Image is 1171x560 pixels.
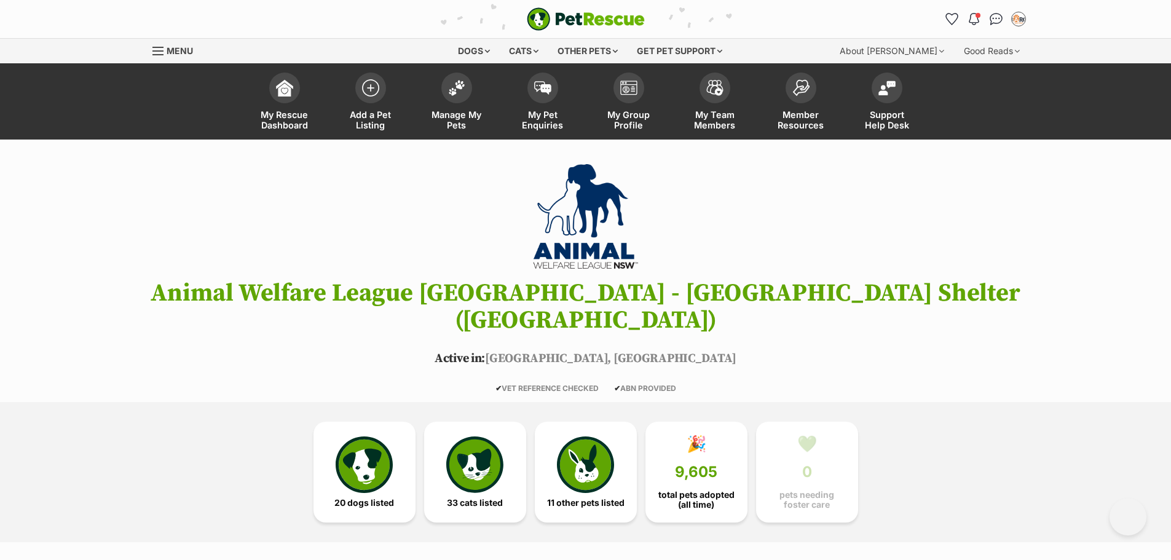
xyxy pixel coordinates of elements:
[414,66,500,140] a: Manage My Pets
[987,9,1006,29] a: Conversations
[706,80,723,96] img: team-members-icon-5396bd8760b3fe7c0b43da4ab00e1e3bb1a5d9ba89233759b79545d2d3fc5d0d.svg
[257,109,312,130] span: My Rescue Dashboard
[549,39,626,63] div: Other pets
[955,39,1028,63] div: Good Reads
[334,498,394,508] span: 20 dogs listed
[446,436,503,493] img: cat-icon-068c71abf8fe30c970a85cd354bc8e23425d12f6e8612795f06af48be43a487a.svg
[773,109,829,130] span: Member Resources
[601,109,656,130] span: My Group Profile
[313,422,416,523] a: 20 dogs listed
[672,66,758,140] a: My Team Members
[242,66,328,140] a: My Rescue Dashboard
[336,436,392,493] img: petrescue-icon-eee76f85a60ef55c4a1927667547b313a7c0e82042636edf73dce9c88f694885.svg
[500,66,586,140] a: My Pet Enquiries
[328,66,414,140] a: Add a Pet Listing
[964,9,984,29] button: Notifications
[515,109,570,130] span: My Pet Enquiries
[656,490,737,510] span: total pets adopted (all time)
[758,66,844,140] a: Member Resources
[614,384,676,393] span: ABN PROVIDED
[614,384,620,393] icon: ✔
[969,13,979,25] img: notifications-46538b983faf8c2785f20acdc204bb7945ddae34d4c08c2a6579f10ce5e182be.svg
[645,422,747,523] a: 🎉 9,605 total pets adopted (all time)
[362,79,379,97] img: add-pet-listing-icon-0afa8454b4691262ce3f59096e99ab1cd57d4a30225e0717b998d2c9b9846f56.svg
[878,81,896,95] img: help-desk-icon-fdf02630f3aa405de69fd3d07c3f3aa587a6932b1a1747fa1d2bba05be0121f9.svg
[620,81,637,95] img: group-profile-icon-3fa3cf56718a62981997c0bc7e787c4b2cf8bcc04b72c1350f741eb67cf2f40e.svg
[134,350,1038,368] p: [GEOGRAPHIC_DATA], [GEOGRAPHIC_DATA]
[1012,13,1025,25] img: Heidi McMahon profile pic
[844,66,930,140] a: Support Help Desk
[990,13,1003,25] img: chat-41dd97257d64d25036548639549fe6c8038ab92f7586957e7f3b1b290dea8141.svg
[134,280,1038,334] h1: Animal Welfare League [GEOGRAPHIC_DATA] - [GEOGRAPHIC_DATA] Shelter ([GEOGRAPHIC_DATA])
[500,39,547,63] div: Cats
[687,435,706,453] div: 🎉
[447,498,503,508] span: 33 cats listed
[802,463,812,481] span: 0
[534,81,551,95] img: pet-enquiries-icon-7e3ad2cf08bfb03b45e93fb7055b45f3efa6380592205ae92323e6603595dc1f.svg
[942,9,962,29] a: Favourites
[831,39,953,63] div: About [PERSON_NAME]
[767,490,848,510] span: pets needing foster care
[557,436,613,493] img: bunny-icon-b786713a4a21a2fe6d13e954f4cb29d131f1b31f8a74b52ca2c6d2999bc34bbe.svg
[527,7,645,31] img: logo-e224e6f780fb5917bec1dbf3a21bbac754714ae5b6737aabdf751b685950b380.svg
[756,422,858,523] a: 💚 0 pets needing foster care
[515,164,655,269] img: Animal Welfare League NSW - Sydney Shelter (Kemps Creek)
[586,66,672,140] a: My Group Profile
[797,435,817,453] div: 💚
[527,7,645,31] a: PetRescue
[628,39,731,63] div: Get pet support
[1110,499,1146,535] iframe: Help Scout Beacon - Open
[424,422,526,523] a: 33 cats listed
[152,39,202,61] a: Menu
[343,109,398,130] span: Add a Pet Listing
[495,384,599,393] span: VET REFERENCE CHECKED
[429,109,484,130] span: Manage My Pets
[792,79,810,96] img: member-resources-icon-8e73f808a243e03378d46382f2149f9095a855e16c252ad45f914b54edf8863c.svg
[495,384,502,393] icon: ✔
[547,498,625,508] span: 11 other pets listed
[675,463,717,481] span: 9,605
[1009,9,1028,29] button: My account
[449,39,499,63] div: Dogs
[859,109,915,130] span: Support Help Desk
[276,79,293,97] img: dashboard-icon-eb2f2d2d3e046f16d808141f083e7271f6b2e854fb5c12c21221c1fb7104beca.svg
[942,9,1028,29] ul: Account quick links
[435,351,485,366] span: Active in:
[535,422,637,523] a: 11 other pets listed
[448,80,465,96] img: manage-my-pets-icon-02211641906a0b7f246fdf0571729dbe1e7629f14944591b6c1af311fb30b64b.svg
[687,109,743,130] span: My Team Members
[167,45,193,56] span: Menu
